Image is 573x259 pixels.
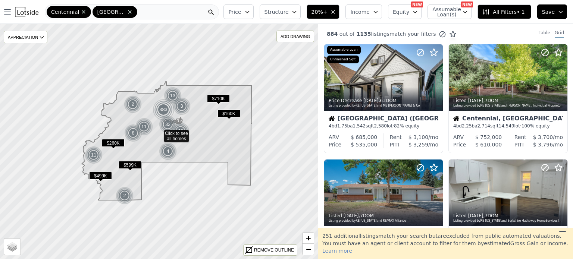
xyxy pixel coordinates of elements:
[89,172,112,180] span: $499K
[173,97,191,115] div: 3
[311,8,328,16] span: 20%+
[461,1,473,7] div: NEW
[173,97,191,115] img: g1.png
[329,213,439,219] div: Listed , 7 DOM
[327,46,361,54] div: Assumable Loan
[119,161,141,172] div: $599K
[4,239,21,255] a: Layers
[389,30,436,38] span: match your filters
[453,123,563,129] div: 4 bd 2.25 ba sqft lot · 100% equity
[329,116,438,123] div: [GEOGRAPHIC_DATA] ([GEOGRAPHIC_DATA])
[353,123,366,129] span: 1,542
[453,98,564,104] div: Listed , 7 DOM
[428,4,472,19] button: Assumable Loan(s)
[453,104,564,108] div: Listing provided by RE [US_STATE] and [PERSON_NAME], Individual Proprietor
[89,172,112,183] div: $499K
[453,116,563,123] div: Centennial, [GEOGRAPHIC_DATA]
[390,133,402,141] div: Rent
[116,187,134,205] img: g1.png
[124,124,142,142] div: 8
[399,141,438,148] div: /mo
[537,4,567,19] button: Save
[51,8,79,16] span: Centennial
[306,244,311,254] span: −
[402,133,438,141] div: /mo
[329,141,341,148] div: Price
[482,8,525,16] span: All Filters • 1
[408,134,428,140] span: $ 3,100
[217,110,240,120] div: $160K
[393,8,409,16] span: Equity
[306,233,311,243] span: +
[374,123,387,129] span: 2,580
[555,30,564,38] div: Grid
[453,219,564,223] div: Listing provided by RE [US_STATE] and Berkshire Hathaway HomeServices [US_STATE] Real Estate, LLC...
[318,228,573,259] div: 251 additional listing s match your search but are excluded from public automated valuations. You...
[453,133,464,141] div: ARV
[85,146,103,164] div: 11
[116,187,134,205] div: 2
[303,244,314,255] a: Zoom out
[172,122,190,140] img: g1.png
[514,133,526,141] div: Rent
[102,139,125,147] span: $260K
[303,233,314,244] a: Zoom in
[217,110,240,117] span: $160K
[124,95,142,113] img: g1.png
[524,141,563,148] div: /mo
[327,31,338,37] span: 884
[322,248,352,254] span: Learn more
[15,7,38,17] img: Lotside
[228,8,241,16] span: Price
[539,30,550,38] div: Table
[329,133,339,141] div: ARV
[159,116,177,133] img: g1.png
[327,56,359,64] div: Unfinished Sqft
[164,87,182,105] img: g1.png
[448,44,567,153] a: Listed [DATE],7DOMListing provided byRE [US_STATE]and [PERSON_NAME], Individual ProprietorHouseCe...
[159,142,177,160] img: g1.png
[408,142,428,148] span: $ 3,259
[388,4,422,19] button: Equity
[119,161,141,169] span: $599K
[355,31,371,37] span: 1135
[264,8,288,16] span: Structure
[260,4,301,19] button: Structure
[152,98,175,121] div: 383
[329,98,439,104] div: Price Decrease , 63 DOM
[102,139,125,150] div: $260K
[124,124,143,142] img: g1.png
[390,141,399,148] div: PITI
[468,98,483,103] time: 2025-09-11 00:00
[350,8,370,16] span: Income
[97,8,125,16] span: [GEOGRAPHIC_DATA]-[GEOGRAPHIC_DATA]-[GEOGRAPHIC_DATA]
[351,134,377,140] span: $ 685,000
[477,4,531,19] button: All Filters• 1
[542,8,555,16] span: Save
[207,95,230,102] span: $710K
[345,4,382,19] button: Income
[533,142,553,148] span: $ 3,796
[135,118,153,136] img: g1.png
[307,4,340,19] button: 20%+
[124,95,142,113] div: 2
[477,123,490,129] span: 2,714
[475,134,502,140] span: $ 752,000
[329,116,335,121] img: House
[207,95,230,105] div: $710K
[514,141,524,148] div: PITI
[223,4,253,19] button: Price
[85,146,103,164] img: g1.png
[533,134,553,140] span: $ 3,700
[135,118,153,136] div: 11
[4,31,47,43] div: APPRECIATION
[324,44,442,153] a: Price Decrease [DATE],63DOMListing provided byRE [US_STATE]and MB [PERSON_NAME] & CoAssumable Loa...
[453,116,459,121] img: House
[468,213,483,218] time: 2025-09-11 00:00
[453,141,466,148] div: Price
[159,116,177,133] div: 32
[318,30,457,38] div: out of listings
[351,142,377,148] span: $ 535,000
[411,1,423,7] div: NEW
[526,133,563,141] div: /mo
